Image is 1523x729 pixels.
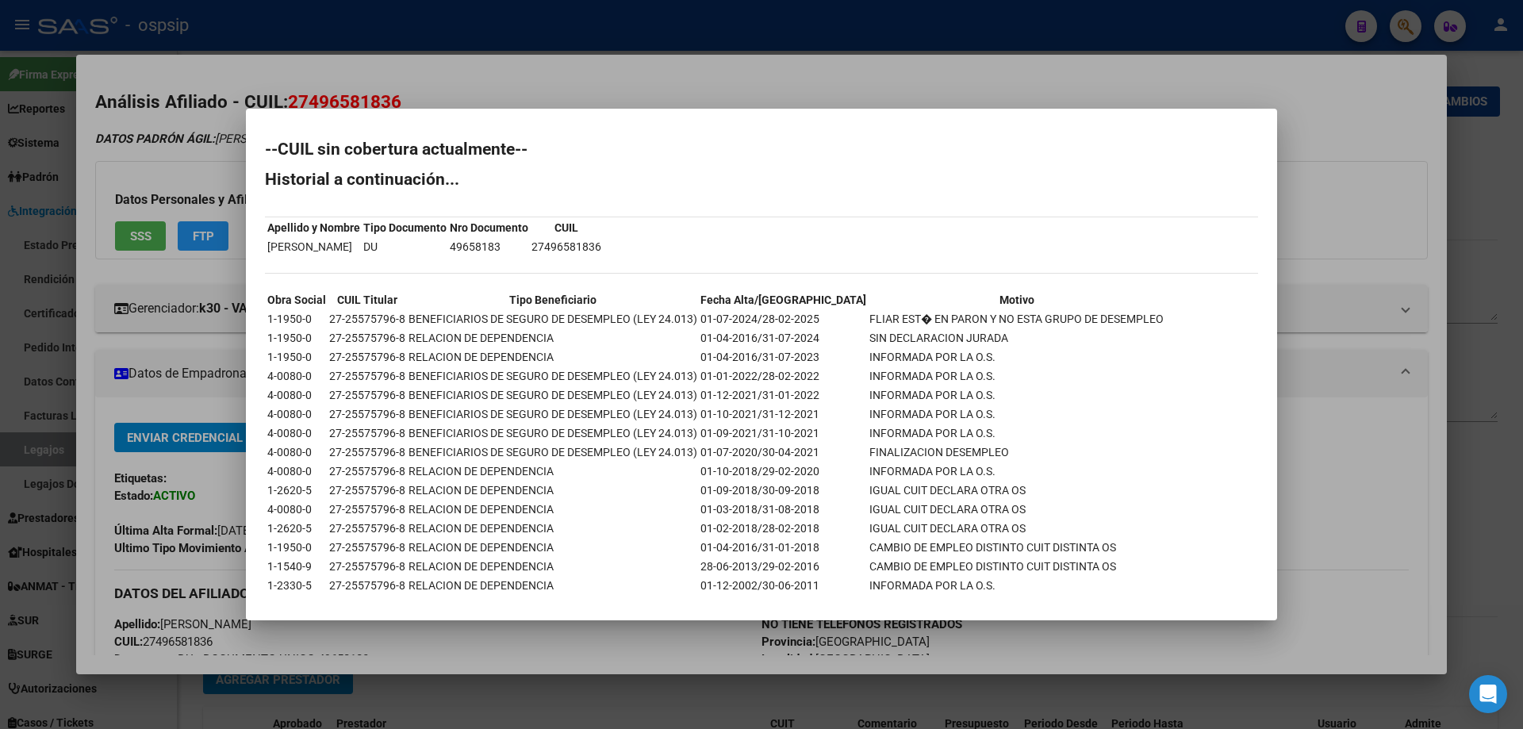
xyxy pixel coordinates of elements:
td: RELACION DE DEPENDENCIA [408,462,698,480]
td: 01-09-2018/30-09-2018 [700,482,867,499]
td: 4-0080-0 [267,405,327,423]
td: [PERSON_NAME] [267,238,361,255]
td: BENEFICIARIOS DE SEGURO DE DESEMPLEO (LEY 24.013) [408,367,698,385]
td: RELACION DE DEPENDENCIA [408,558,698,575]
td: 01-02-2018/28-02-2018 [700,520,867,537]
td: BENEFICIARIOS DE SEGURO DE DESEMPLEO (LEY 24.013) [408,310,698,328]
td: INFORMADA POR LA O.S. [869,405,1164,423]
td: 27-25575796-8 [328,462,406,480]
td: 27-25575796-8 [328,520,406,537]
td: BENEFICIARIOS DE SEGURO DE DESEMPLEO (LEY 24.013) [408,443,698,461]
th: Tipo Beneficiario [408,291,698,309]
th: Tipo Documento [363,219,447,236]
th: Motivo [869,291,1164,309]
td: 27-25575796-8 [328,558,406,575]
td: 4-0080-0 [267,367,327,385]
td: 4-0080-0 [267,443,327,461]
td: 27-25575796-8 [328,577,406,594]
td: INFORMADA POR LA O.S. [869,424,1164,442]
td: 1-1950-0 [267,310,327,328]
td: 01-07-2020/30-04-2021 [700,443,867,461]
td: 27-25575796-8 [328,329,406,347]
th: Nro Documento [449,219,529,236]
td: INFORMADA POR LA O.S. [869,462,1164,480]
td: 01-04-2016/31-07-2024 [700,329,867,347]
td: 01-04-2016/31-01-2018 [700,539,867,556]
th: Apellido y Nombre [267,219,361,236]
td: 27496581836 [531,238,602,255]
td: 1-1540-9 [267,558,327,575]
td: FINALIZACION DESEMPLEO [869,443,1164,461]
h2: Historial a continuación... [265,171,1258,187]
td: 01-01-2022/28-02-2022 [700,367,867,385]
td: RELACION DE DEPENDENCIA [408,577,698,594]
td: RELACION DE DEPENDENCIA [408,520,698,537]
td: 27-25575796-8 [328,405,406,423]
td: 27-25575796-8 [328,443,406,461]
div: Open Intercom Messenger [1469,675,1507,713]
td: 1-1950-0 [267,539,327,556]
th: Fecha Alta/[GEOGRAPHIC_DATA] [700,291,867,309]
td: 4-0080-0 [267,501,327,518]
td: SIN DECLARACION JURADA [869,329,1164,347]
td: 27-25575796-8 [328,348,406,366]
td: CAMBIO DE EMPLEO DISTINTO CUIT DISTINTA OS [869,539,1164,556]
td: 01-03-2018/31-08-2018 [700,501,867,518]
td: RELACION DE DEPENDENCIA [408,329,698,347]
th: CUIL Titular [328,291,406,309]
td: INFORMADA POR LA O.S. [869,577,1164,594]
td: 27-25575796-8 [328,367,406,385]
td: 01-04-2016/31-07-2023 [700,348,867,366]
td: FLIAR EST� EN PARON Y NO ESTA GRUPO DE DESEMPLEO [869,310,1164,328]
td: 01-12-2002/30-06-2011 [700,577,867,594]
td: 01-10-2018/29-02-2020 [700,462,867,480]
td: 27-25575796-8 [328,310,406,328]
td: 28-06-2013/29-02-2016 [700,558,867,575]
td: 4-0080-0 [267,424,327,442]
td: 1-2620-5 [267,520,327,537]
td: 01-10-2021/31-12-2021 [700,405,867,423]
td: IGUAL CUIT DECLARA OTRA OS [869,482,1164,499]
th: Obra Social [267,291,327,309]
td: BENEFICIARIOS DE SEGURO DE DESEMPLEO (LEY 24.013) [408,424,698,442]
td: IGUAL CUIT DECLARA OTRA OS [869,520,1164,537]
td: 1-1950-0 [267,329,327,347]
td: RELACION DE DEPENDENCIA [408,501,698,518]
td: 1-2620-5 [267,482,327,499]
td: 49658183 [449,238,529,255]
td: 27-25575796-8 [328,501,406,518]
td: IGUAL CUIT DECLARA OTRA OS [869,501,1164,518]
td: INFORMADA POR LA O.S. [869,348,1164,366]
td: 4-0080-0 [267,462,327,480]
th: CUIL [531,219,602,236]
h2: --CUIL sin cobertura actualmente-- [265,141,1258,157]
td: CAMBIO DE EMPLEO DISTINTO CUIT DISTINTA OS [869,558,1164,575]
td: DU [363,238,447,255]
td: 1-2330-5 [267,577,327,594]
td: 4-0080-0 [267,386,327,404]
td: 27-25575796-8 [328,482,406,499]
td: 27-25575796-8 [328,539,406,556]
td: INFORMADA POR LA O.S. [869,367,1164,385]
td: INFORMADA POR LA O.S. [869,386,1164,404]
td: BENEFICIARIOS DE SEGURO DE DESEMPLEO (LEY 24.013) [408,405,698,423]
td: 1-1950-0 [267,348,327,366]
td: BENEFICIARIOS DE SEGURO DE DESEMPLEO (LEY 24.013) [408,386,698,404]
td: 01-07-2024/28-02-2025 [700,310,867,328]
td: 27-25575796-8 [328,424,406,442]
td: RELACION DE DEPENDENCIA [408,539,698,556]
td: 01-09-2021/31-10-2021 [700,424,867,442]
td: RELACION DE DEPENDENCIA [408,482,698,499]
td: RELACION DE DEPENDENCIA [408,348,698,366]
td: 01-12-2021/31-01-2022 [700,386,867,404]
td: 27-25575796-8 [328,386,406,404]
